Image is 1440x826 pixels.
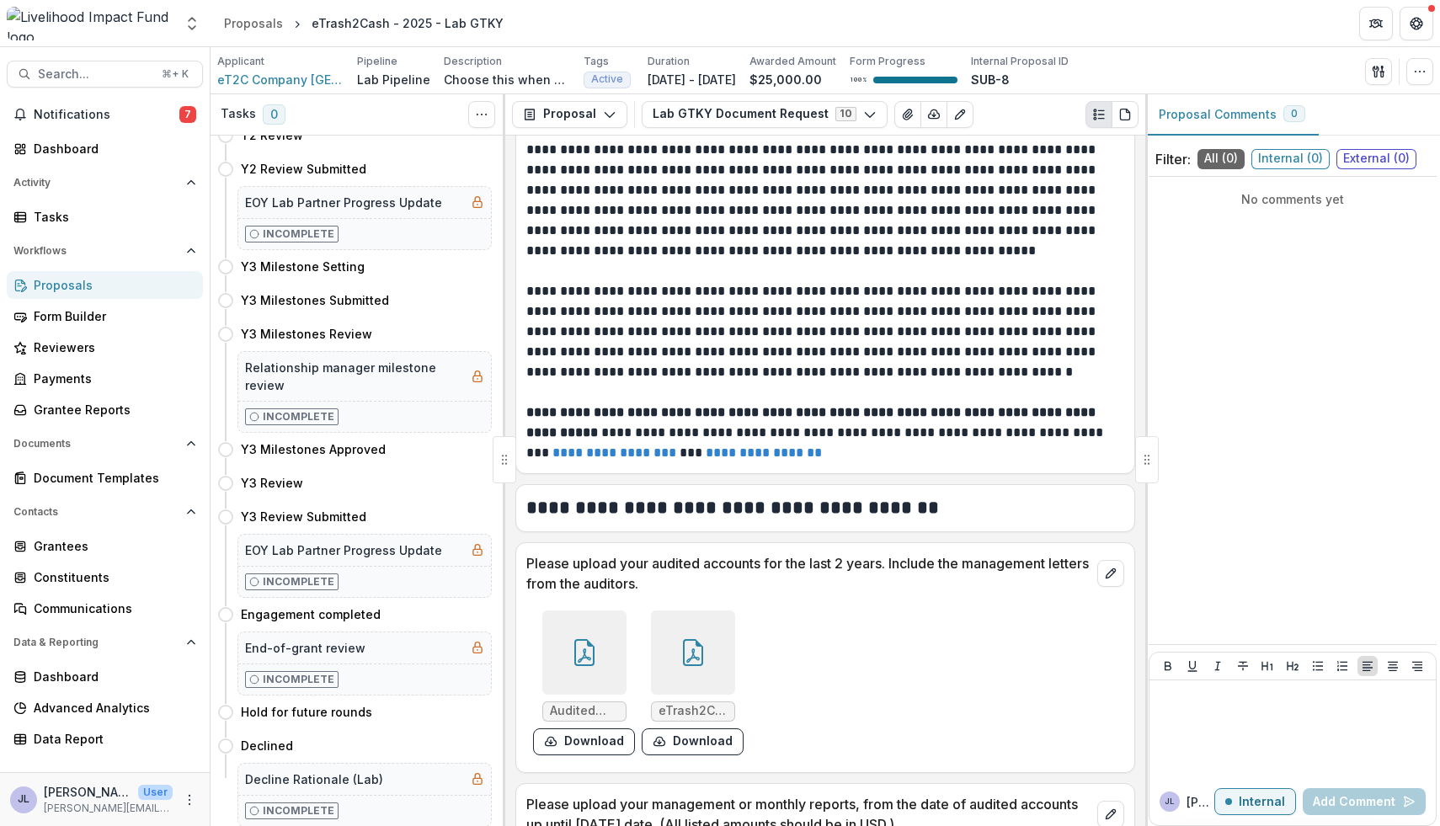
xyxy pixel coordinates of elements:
p: Pipeline [357,54,397,69]
span: 0 [1291,108,1298,120]
span: 0 [263,104,285,125]
a: Communications [7,594,203,622]
span: Internal ( 0 ) [1251,149,1330,169]
div: ⌘ + K [158,65,192,83]
button: Search... [7,61,203,88]
a: eT2C Company [GEOGRAPHIC_DATA] [eTrash2Cash] [217,71,344,88]
button: Plaintext view [1085,101,1112,128]
button: Bold [1158,656,1178,676]
div: Jennifer Lindgren [1165,797,1175,806]
span: External ( 0 ) [1336,149,1416,169]
a: Advanced Analytics [7,694,203,722]
p: $25,000.00 [749,71,822,88]
p: Duration [648,54,690,69]
h4: Hold for future rounds [241,703,372,721]
button: Open Workflows [7,237,203,264]
span: Contacts [13,506,179,518]
button: Notifications7 [7,101,203,128]
span: Activity [13,177,179,189]
h4: Y3 Review [241,474,303,492]
h5: Relationship manager milestone review [245,359,464,394]
p: Incomplete [263,226,334,242]
h4: Engagement completed [241,605,381,623]
p: Internal [1239,795,1285,809]
span: eTrash2Cash 2023.pdf [659,704,728,718]
button: Align Center [1383,656,1403,676]
h5: EOY Lab Partner Progress Update [245,541,442,559]
div: Jennifer Lindgren [18,794,29,805]
div: Audited Accounts_ eTrash2Cash_ 2024.pdfdownload-form-response [533,610,635,755]
button: Open Data & Reporting [7,629,203,656]
button: PDF view [1112,101,1139,128]
div: Proposals [224,14,283,32]
p: Incomplete [263,574,334,589]
button: Proposal Comments [1145,94,1319,136]
p: Incomplete [263,409,334,424]
div: Proposals [34,276,189,294]
p: Incomplete [263,803,334,818]
p: 100 % [850,74,867,86]
button: Add Comment [1303,788,1426,815]
span: Documents [13,438,179,450]
button: Open Contacts [7,498,203,525]
span: Notifications [34,108,179,122]
img: Livelihood Impact Fund logo [7,7,173,40]
p: Awarded Amount [749,54,836,69]
a: Proposals [217,11,290,35]
div: Dashboard [34,140,189,157]
p: [PERSON_NAME][EMAIL_ADDRESS][DOMAIN_NAME] [44,801,173,816]
p: Form Progress [850,54,925,69]
p: Tags [584,54,609,69]
button: Internal [1214,788,1296,815]
button: Proposal [512,101,627,128]
p: Choose this when adding a new proposal to the first stage of a pipeline. [444,71,570,88]
div: Payments [34,370,189,387]
h4: Y3 Milestone Setting [241,258,365,275]
button: Toggle View Cancelled Tasks [468,101,495,128]
nav: breadcrumb [217,11,510,35]
button: Partners [1359,7,1393,40]
p: Filter: [1155,149,1191,169]
button: Get Help [1400,7,1433,40]
div: eTrash2Cash - 2025 - Lab GTKY [312,14,504,32]
div: Data Report [34,730,189,748]
button: Bullet List [1308,656,1328,676]
span: Audited Accounts_ eTrash2Cash_ 2024.pdf [550,704,619,718]
button: Underline [1182,656,1203,676]
button: View Attached Files [894,101,921,128]
div: Advanced Analytics [34,699,189,717]
p: Incomplete [263,672,334,687]
div: Document Templates [34,469,189,487]
button: download-form-response [533,728,635,755]
div: Tasks [34,208,189,226]
button: More [179,790,200,810]
a: Tasks [7,203,203,231]
div: Grantee Reports [34,401,189,418]
div: Reviewers [34,338,189,356]
p: Internal Proposal ID [971,54,1069,69]
a: Constituents [7,563,203,591]
span: Data & Reporting [13,637,179,648]
button: Align Left [1357,656,1378,676]
a: Dashboard [7,663,203,690]
p: No comments yet [1155,190,1430,208]
p: [PERSON_NAME] [44,783,131,801]
h4: Y2 Review Submitted [241,160,366,178]
a: Grantees [7,532,203,560]
button: Heading 2 [1283,656,1303,676]
h5: EOY Lab Partner Progress Update [245,194,442,211]
div: Constituents [34,568,189,586]
h4: Y2 Review [241,126,303,144]
span: Search... [38,67,152,82]
a: Dashboard [7,135,203,163]
h5: Decline Rationale (Lab) [245,770,383,788]
div: Grantees [34,537,189,555]
a: Document Templates [7,464,203,492]
button: edit [1097,560,1124,587]
p: Description [444,54,502,69]
h4: Y3 Milestones Review [241,325,372,343]
a: Form Builder [7,302,203,330]
p: SUB-8 [971,71,1010,88]
button: Align Right [1407,656,1427,676]
a: Reviewers [7,333,203,361]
